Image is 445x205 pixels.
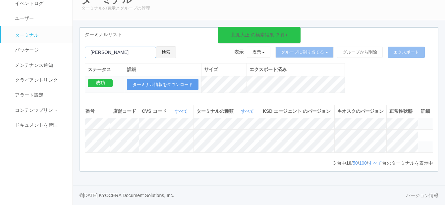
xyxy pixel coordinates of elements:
div: ステータス [88,66,121,73]
span: パッケージ [13,47,39,53]
span: KSD エージェント のバージョン [263,108,331,114]
span: ドキュメントを管理 [13,122,58,128]
a: メンテナンス通知 [1,58,79,73]
span: コンテンツプリント [13,107,58,113]
a: パッケージ [1,43,79,58]
div: 詳細 [421,108,430,115]
button: グループに割り当てる [275,47,334,58]
a: すべて [241,109,255,114]
span: メンテナンス通知 [13,62,53,68]
span: クライアントリンク [13,77,58,83]
a: 100 [359,160,367,166]
button: 表示 [247,47,271,58]
span: キオスクのバージョン [337,108,384,114]
div: 成功 [88,79,113,87]
span: CVS コード [142,108,168,115]
span: © [DATE] KYOCERA Document Solutions, Inc. [80,193,174,198]
p: ターミナルの表示とグループの管理 [81,5,437,12]
button: ターミナル情報をダウンロード [127,79,198,90]
div: ターミナルリスト [80,28,438,41]
span: 3 [333,160,337,166]
a: ドキュメントを管理 [1,118,79,133]
span: アラート設定 [13,92,43,98]
span: イベントログ [13,1,43,6]
div: エクスポート済み [250,66,342,73]
a: 50 [353,160,358,166]
a: クライアントリンク [1,73,79,88]
div: 北見大正 の検索結果 (3 件) [231,31,287,38]
span: ユーザー [13,16,34,21]
button: グループから削除 [337,47,383,58]
div: サイズ [204,66,244,73]
span: 正常性状態 [389,108,413,114]
span: 店舗コード [113,108,136,114]
p: 台中 / / / 台のターミナルを表示中 [333,160,433,167]
a: すべて [368,160,382,166]
button: すべて [173,108,191,115]
button: 検索 [156,46,176,58]
a: バージョン情報 [406,192,438,199]
a: ターミナル [1,26,79,43]
a: すべて [175,109,189,114]
span: 表示 [234,49,244,56]
a: アラート設定 [1,88,79,102]
span: ターミナル [13,32,39,38]
span: 10 [346,160,352,166]
button: エクスポート [388,47,425,58]
a: ユーザー [1,11,79,26]
span: ターミナルの種類 [196,108,235,115]
button: すべて [239,108,257,115]
div: 詳細 [127,66,198,73]
a: コンテンツプリント [1,103,79,118]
